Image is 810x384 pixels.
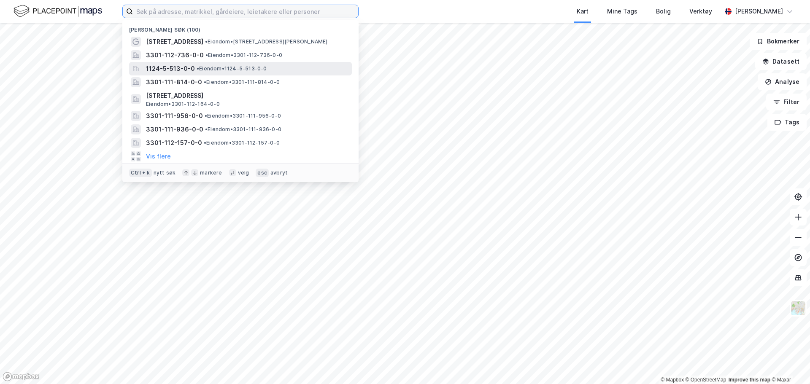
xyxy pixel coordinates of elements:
[205,38,328,45] span: Eiendom • [STREET_ADDRESS][PERSON_NAME]
[133,5,358,18] input: Søk på adresse, matrikkel, gårdeiere, leietakere eller personer
[205,38,208,45] span: •
[750,33,807,50] button: Bokmerker
[13,4,102,19] img: logo.f888ab2527a4732fd821a326f86c7f29.svg
[729,377,770,383] a: Improve this map
[205,113,281,119] span: Eiendom • 3301-111-956-0-0
[204,79,206,85] span: •
[204,140,206,146] span: •
[661,377,684,383] a: Mapbox
[204,140,280,146] span: Eiendom • 3301-112-157-0-0
[197,65,199,72] span: •
[146,37,203,47] span: [STREET_ADDRESS]
[154,169,176,176] div: nytt søk
[204,79,280,86] span: Eiendom • 3301-111-814-0-0
[197,65,267,72] span: Eiendom • 1124-5-513-0-0
[689,6,712,16] div: Verktøy
[146,111,203,121] span: 3301-111-956-0-0
[656,6,671,16] div: Bolig
[270,169,288,176] div: avbryt
[146,101,220,107] span: Eiendom • 3301-112-164-0-0
[767,114,807,131] button: Tags
[577,6,589,16] div: Kart
[205,113,207,119] span: •
[768,344,810,384] div: Kontrollprogram for chat
[256,169,269,177] div: esc
[146,151,171,161] button: Vis flere
[607,6,637,16] div: Mine Tags
[146,91,348,101] span: [STREET_ADDRESS]
[686,377,726,383] a: OpenStreetMap
[238,169,249,176] div: velg
[205,52,208,58] span: •
[146,64,195,74] span: 1124-5-513-0-0
[146,77,202,87] span: 3301-111-814-0-0
[205,126,208,132] span: •
[790,300,806,316] img: Z
[146,138,202,148] span: 3301-112-157-0-0
[768,344,810,384] iframe: Chat Widget
[146,50,204,60] span: 3301-112-736-0-0
[755,53,807,70] button: Datasett
[766,94,807,110] button: Filter
[200,169,222,176] div: markere
[205,126,281,133] span: Eiendom • 3301-111-936-0-0
[3,372,40,381] a: Mapbox homepage
[205,52,282,59] span: Eiendom • 3301-112-736-0-0
[146,124,203,134] span: 3301-111-936-0-0
[735,6,783,16] div: [PERSON_NAME]
[122,20,359,35] div: [PERSON_NAME] søk (100)
[758,73,807,90] button: Analyse
[129,169,152,177] div: Ctrl + k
